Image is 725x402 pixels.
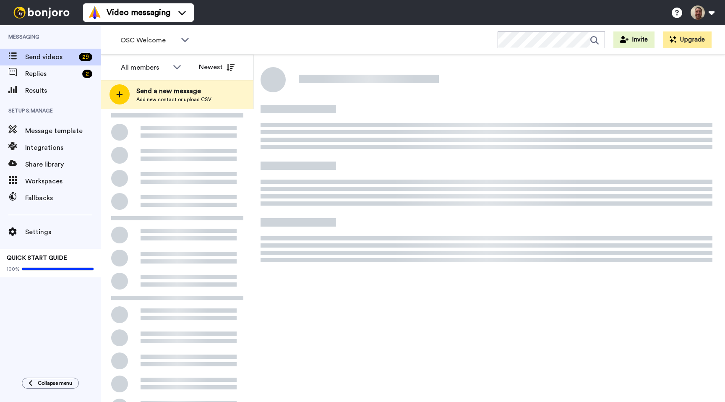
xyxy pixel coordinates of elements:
span: Send a new message [136,86,211,96]
span: Workspaces [25,176,101,186]
span: QUICK START GUIDE [7,255,67,261]
span: 100% [7,266,20,272]
span: Send videos [25,52,76,62]
img: vm-color.svg [88,6,102,19]
span: Collapse menu [38,380,72,386]
span: OSC Welcome [120,35,177,45]
span: Results [25,86,101,96]
span: Fallbacks [25,193,101,203]
button: Collapse menu [22,378,79,389]
span: Settings [25,227,101,237]
img: bj-logo-header-white.svg [10,7,73,18]
span: Video messaging [107,7,170,18]
span: Message template [25,126,101,136]
span: Share library [25,159,101,170]
div: 2 [82,70,92,78]
span: Replies [25,69,79,79]
button: Invite [613,31,655,48]
div: 29 [79,53,92,61]
button: Newest [193,59,241,76]
span: Add new contact or upload CSV [136,96,211,103]
div: All members [121,63,169,73]
span: Integrations [25,143,101,153]
button: Upgrade [663,31,712,48]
